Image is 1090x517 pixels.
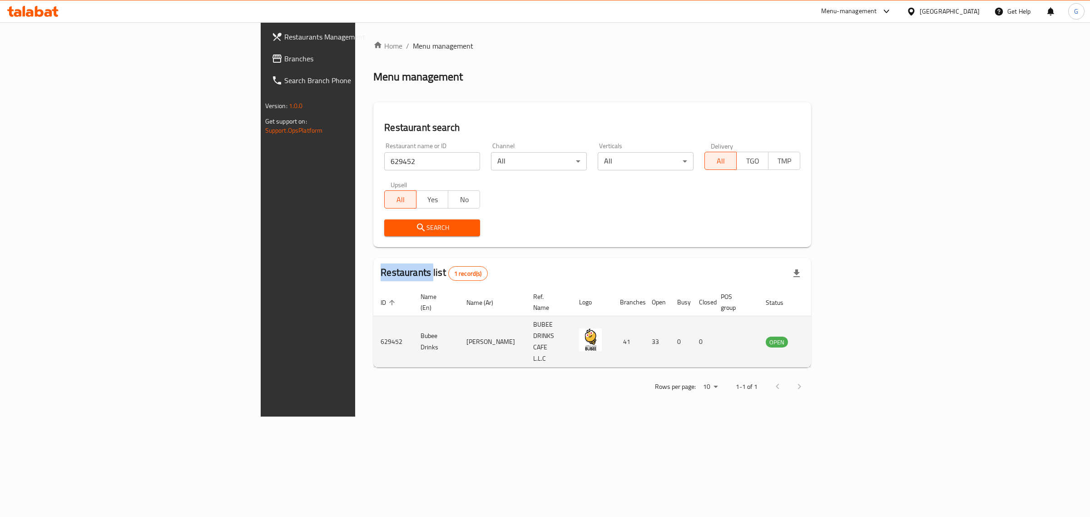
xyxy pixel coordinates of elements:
[284,31,436,42] span: Restaurants Management
[711,143,733,149] label: Delivery
[265,100,287,112] span: Version:
[449,269,487,278] span: 1 record(s)
[736,381,758,393] p: 1-1 of 1
[766,337,788,348] div: OPEN
[384,121,800,134] h2: Restaurant search
[448,190,480,209] button: No
[670,316,692,368] td: 0
[264,26,443,48] a: Restaurants Management
[388,193,413,206] span: All
[391,222,473,234] span: Search
[766,297,795,308] span: Status
[699,380,721,394] div: Rows per page:
[526,316,572,368] td: BUBEE DRINKS CAFE L.L.C
[466,297,505,308] span: Name (Ar)
[806,288,837,316] th: Action
[644,316,670,368] td: 33
[384,152,480,170] input: Search for restaurant name or ID..
[381,266,487,281] h2: Restaurants list
[786,263,808,284] div: Export file
[373,40,811,51] nav: breadcrumb
[772,154,797,168] span: TMP
[265,115,307,127] span: Get support on:
[920,6,980,16] div: [GEOGRAPHIC_DATA]
[264,70,443,91] a: Search Branch Phone
[613,288,644,316] th: Branches
[740,154,765,168] span: TGO
[768,152,800,170] button: TMP
[655,381,696,393] p: Rows per page:
[670,288,692,316] th: Busy
[1074,6,1078,16] span: G
[704,152,737,170] button: All
[265,124,323,136] a: Support.OpsPlatform
[533,291,561,313] span: Ref. Name
[289,100,303,112] span: 1.0.0
[416,190,448,209] button: Yes
[373,288,837,368] table: enhanced table
[692,288,713,316] th: Closed
[384,219,480,236] button: Search
[613,316,644,368] td: 41
[284,75,436,86] span: Search Branch Phone
[413,40,473,51] span: Menu management
[598,152,694,170] div: All
[579,328,602,351] img: Bubee Drinks
[264,48,443,70] a: Branches
[448,266,488,281] div: Total records count
[459,316,526,368] td: [PERSON_NAME]
[384,190,416,209] button: All
[708,154,733,168] span: All
[572,288,613,316] th: Logo
[736,152,768,170] button: TGO
[420,193,445,206] span: Yes
[721,291,748,313] span: POS group
[452,193,476,206] span: No
[421,291,448,313] span: Name (En)
[644,288,670,316] th: Open
[284,53,436,64] span: Branches
[491,152,587,170] div: All
[391,181,407,188] label: Upsell
[766,337,788,348] span: OPEN
[381,297,398,308] span: ID
[692,316,713,368] td: 0
[821,6,877,17] div: Menu-management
